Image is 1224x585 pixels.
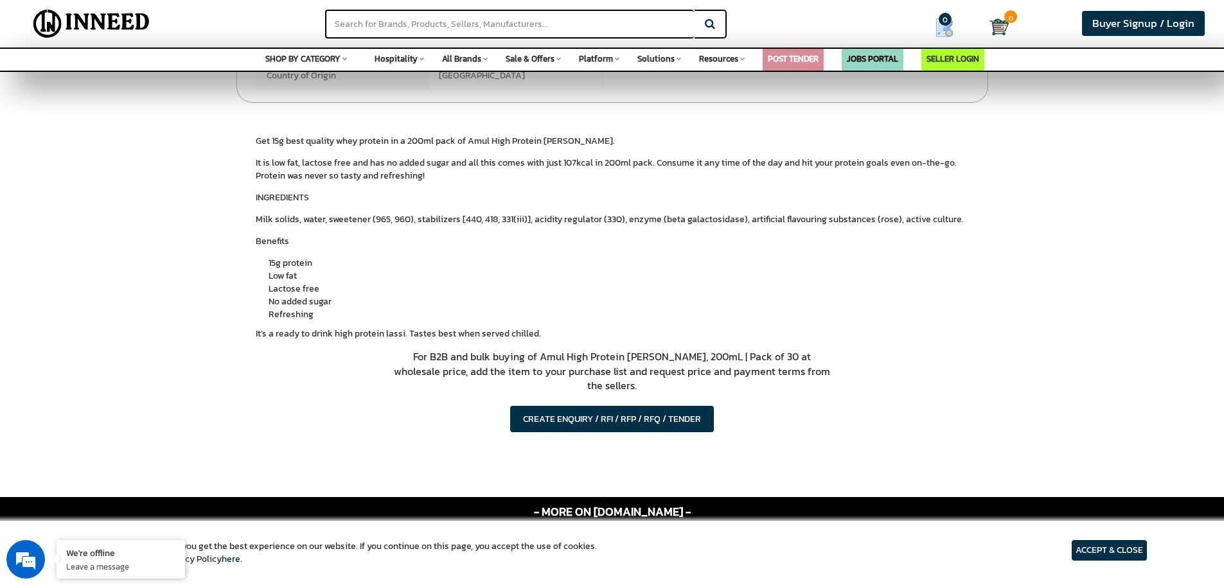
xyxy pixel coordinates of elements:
[1072,540,1147,561] article: ACCEPT & CLOSE
[257,63,430,89] span: Country of Origin
[375,53,418,65] span: Hospitality
[534,503,691,520] span: - MORE ON [DOMAIN_NAME] -
[256,327,969,340] p: It’s a ready to drink high protein lassi. Tastes best when served chilled.
[66,546,175,559] div: We're offline
[510,406,714,432] button: CREATE ENQUIRY / RFI / RFP / RFQ / TENDER
[989,17,1009,37] img: Cart
[1004,10,1017,23] span: 0
[269,257,969,270] li: 15g protein
[847,53,898,65] a: JOBS PORTAL
[269,270,969,283] li: Low fat
[222,552,240,566] a: here
[66,561,175,572] p: Leave a message
[935,18,954,37] img: Show My Quotes
[256,235,969,248] p: Benefits
[1082,11,1205,36] a: Buyer Signup / Login
[637,53,675,65] span: Solutions
[442,53,481,65] span: All Brands
[256,213,969,226] p: Milk solids, water, sweetener (965, 960), stabilizers [440, 418, 331(iii)], acidity regulator (33...
[269,308,969,321] li: Refreshing
[429,63,602,89] span: [GEOGRAPHIC_DATA]
[927,53,979,65] a: SELLER LOGIN
[256,135,969,148] p: Get 15g best quality whey protein in a 200ml pack of Amul High Protein [PERSON_NAME].
[1092,15,1194,31] span: Buyer Signup / Login
[768,53,819,65] a: POST TENDER
[265,53,341,65] span: SHOP BY CATEGORY
[77,540,597,566] article: We use cookies to ensure you get the best experience on our website. If you continue on this page...
[506,53,554,65] span: Sale & Offers
[910,13,989,42] a: my Quotes 0
[939,13,952,26] span: 0
[269,283,969,295] li: Lactose free
[699,53,738,65] span: Resources
[325,10,694,39] input: Search for Brands, Products, Sellers, Manufacturers...
[256,157,969,182] p: It is low fat, lactose free and has no added sugar and all this comes with just 107kcal in 200ml ...
[989,13,1002,41] a: Cart 0
[393,349,832,406] p: For B2B and bulk buying of Amul High Protein [PERSON_NAME], 200mL | Pack of 30 at wholesale price...
[256,191,969,204] p: INGREDIENTS
[579,53,613,65] span: Platform
[22,8,161,40] img: Inneed.Market
[269,295,969,308] li: No added sugar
